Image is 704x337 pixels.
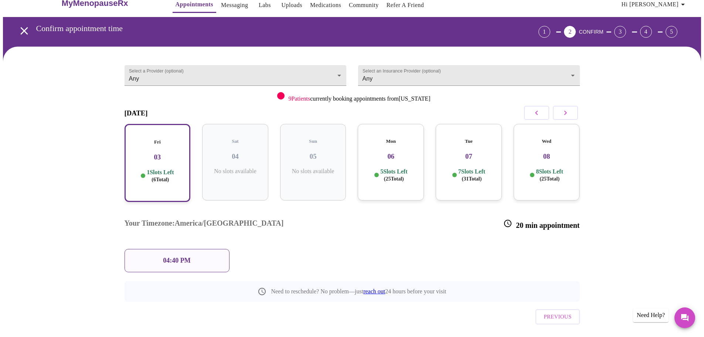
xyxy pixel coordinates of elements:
[286,138,340,144] h5: Sun
[540,176,560,182] span: ( 25 Total)
[442,138,496,144] h5: Tue
[503,219,579,230] h3: 20 min appointment
[208,152,262,161] h3: 04
[131,139,184,145] h5: Fri
[288,95,430,102] p: currently booking appointments from [US_STATE]
[208,138,262,144] h5: Sat
[544,312,571,321] span: Previous
[288,95,310,102] span: 9 Patients
[364,152,418,161] h3: 06
[579,29,603,35] span: CONFIRM
[358,65,580,86] div: Any
[633,308,669,322] div: Need Help?
[535,309,579,324] button: Previous
[36,24,497,33] h3: Confirm appointment time
[286,168,340,175] p: No slots available
[163,257,190,264] p: 04:40 PM
[131,153,184,161] h3: 03
[147,169,174,183] p: 1 Slots Left
[208,168,262,175] p: No slots available
[380,168,407,182] p: 5 Slots Left
[363,288,385,294] a: reach out
[564,26,576,38] div: 2
[125,219,284,230] h3: Your Timezone: America/[GEOGRAPHIC_DATA]
[13,20,35,42] button: open drawer
[152,177,169,182] span: ( 6 Total)
[614,26,626,38] div: 3
[520,152,574,161] h3: 08
[458,168,485,182] p: 7 Slots Left
[520,138,574,144] h5: Wed
[538,26,550,38] div: 1
[286,152,340,161] h3: 05
[271,288,446,295] p: Need to reschedule? No problem—just 24 hours before your visit
[442,152,496,161] h3: 07
[640,26,652,38] div: 4
[674,307,695,328] button: Messages
[125,109,148,117] h3: [DATE]
[384,176,404,182] span: ( 25 Total)
[462,176,482,182] span: ( 31 Total)
[364,138,418,144] h5: Mon
[125,65,346,86] div: Any
[666,26,677,38] div: 5
[536,168,563,182] p: 8 Slots Left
